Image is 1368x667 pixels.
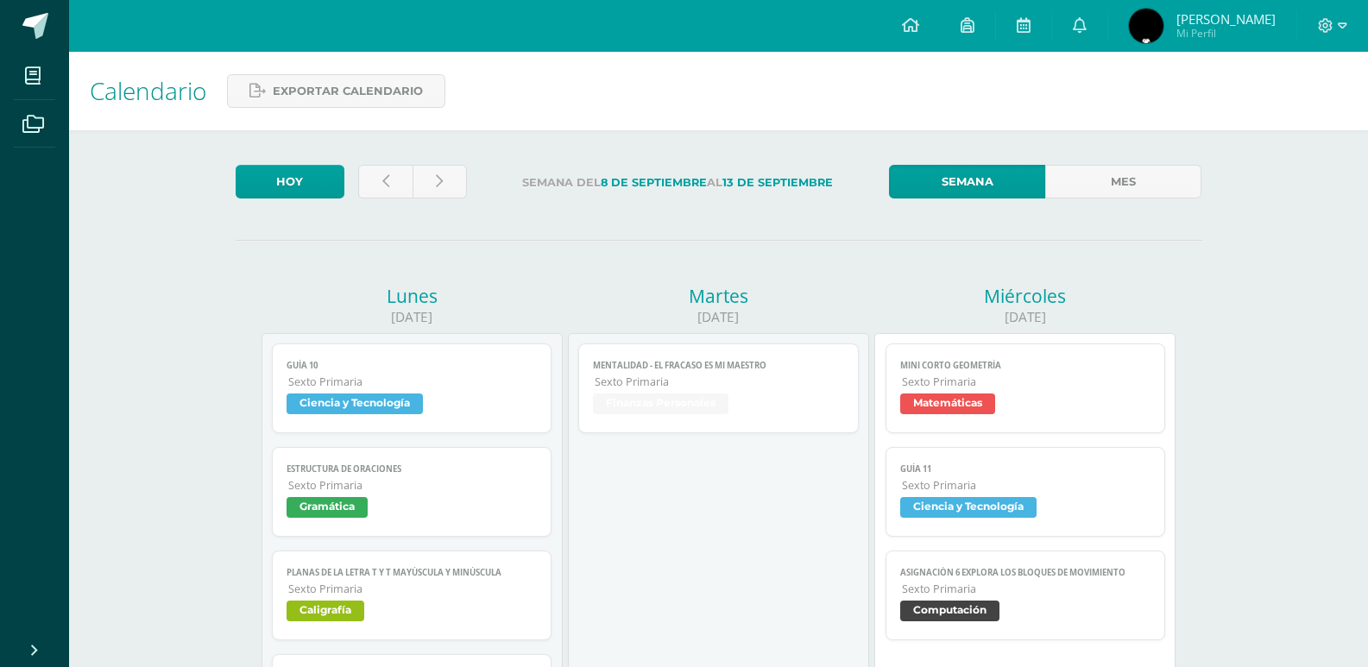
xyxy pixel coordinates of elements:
span: Gramática [287,497,368,518]
span: Ciencia y Tecnología [287,393,423,414]
span: Mi Perfil [1176,26,1276,41]
div: Lunes [262,284,563,308]
div: [DATE] [874,308,1176,326]
a: Mentalidad - El Fracaso es mi MaestroSexto PrimariaFinanzas Personales [578,343,859,433]
div: [DATE] [568,308,869,326]
span: Exportar calendario [273,75,423,107]
a: Estructura de oracionesSexto PrimariaGramática [272,447,552,537]
span: Guía 10 [287,360,538,371]
span: Sexto Primaria [595,374,844,389]
a: Asignación 6 Explora los bloques de movimientoSexto PrimariaComputación [886,551,1166,640]
span: Computación [900,601,999,621]
label: Semana del al [481,165,875,200]
span: Sexto Primaria [288,374,538,389]
span: Sexto Primaria [902,478,1151,493]
a: Mes [1045,165,1201,198]
div: Miércoles [874,284,1176,308]
a: Guía 11Sexto PrimariaCiencia y Tecnología [886,447,1166,537]
div: [DATE] [262,308,563,326]
img: 3b5d3dbc273b296c7711c4ad59741bbc.png [1129,9,1163,43]
span: Sexto Primaria [902,374,1151,389]
a: Hoy [236,165,344,198]
div: Martes [568,284,869,308]
span: Sexto Primaria [902,582,1151,596]
a: Guía 10Sexto PrimariaCiencia y Tecnología [272,343,552,433]
span: Mini corto geometría [900,360,1151,371]
span: Sexto Primaria [288,582,538,596]
span: [PERSON_NAME] [1176,10,1276,28]
strong: 8 de Septiembre [601,176,707,189]
span: Mentalidad - El Fracaso es mi Maestro [593,360,844,371]
span: Caligrafía [287,601,364,621]
span: Ciencia y Tecnología [900,497,1037,518]
span: Calendario [90,74,206,107]
span: Matemáticas [900,393,995,414]
a: Exportar calendario [227,74,445,108]
span: Guía 11 [900,463,1151,475]
span: Estructura de oraciones [287,463,538,475]
a: Mini corto geometríaSexto PrimariaMatemáticas [886,343,1166,433]
a: PLANAS DE LA LETRA T y t mayúscula y minúsculaSexto PrimariaCaligrafía [272,551,552,640]
span: Finanzas Personales [593,393,728,414]
span: Sexto Primaria [288,478,538,493]
a: Semana [889,165,1045,198]
strong: 13 de Septiembre [722,176,833,189]
span: PLANAS DE LA LETRA T y t mayúscula y minúscula [287,567,538,578]
span: Asignación 6 Explora los bloques de movimiento [900,567,1151,578]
